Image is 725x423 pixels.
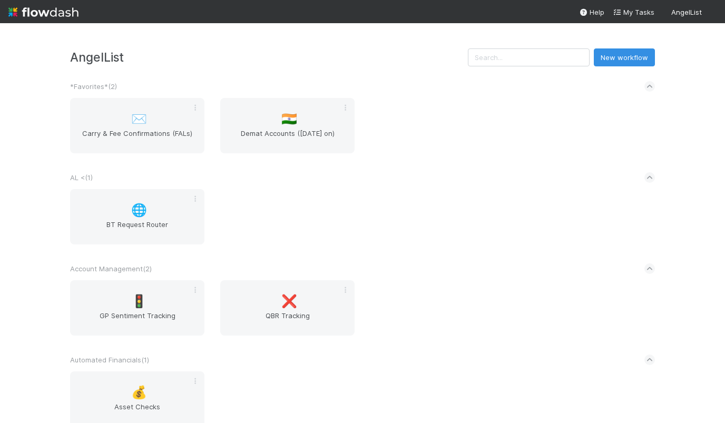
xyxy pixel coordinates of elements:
span: *Favorites* ( 2 ) [70,82,117,91]
span: Demat Accounts ([DATE] on) [224,128,350,149]
a: 🌐BT Request Router [70,189,204,244]
span: 🚦 [131,294,147,308]
span: 🌐 [131,203,147,217]
span: BT Request Router [74,219,200,240]
span: GP Sentiment Tracking [74,310,200,331]
span: QBR Tracking [224,310,350,331]
img: avatar_d1f4bd1b-0b26-4d9b-b8ad-69b413583d95.png [706,7,717,18]
span: ❌ [281,294,297,308]
button: New workflow [594,48,655,66]
span: AngelList [671,8,702,16]
span: Carry & Fee Confirmations (FALs) [74,128,200,149]
div: Help [579,7,604,17]
img: logo-inverted-e16ddd16eac7371096b0.svg [8,3,79,21]
a: ❌QBR Tracking [220,280,355,336]
span: 🇮🇳 [281,112,297,126]
input: Search... [468,48,590,66]
span: Asset Checks [74,401,200,422]
a: 🚦GP Sentiment Tracking [70,280,204,336]
span: ✉️ [131,112,147,126]
h3: AngelList [70,50,468,64]
a: 🇮🇳Demat Accounts ([DATE] on) [220,98,355,153]
a: ✉️Carry & Fee Confirmations (FALs) [70,98,204,153]
span: AL < ( 1 ) [70,173,93,182]
a: My Tasks [613,7,654,17]
span: Automated Financials ( 1 ) [70,356,149,364]
span: 💰 [131,386,147,399]
span: My Tasks [613,8,654,16]
span: Account Management ( 2 ) [70,264,152,273]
